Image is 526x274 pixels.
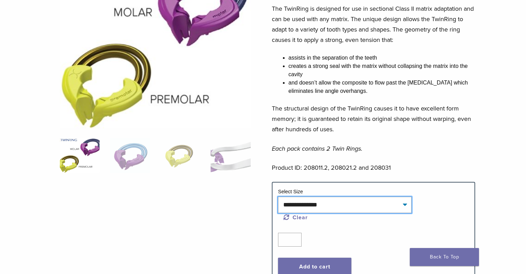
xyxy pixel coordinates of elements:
[284,214,308,221] a: Clear
[110,138,150,173] img: TwinRing - Image 2
[272,162,475,173] p: Product ID: 208011.2, 208021.2 and 208031
[410,248,479,266] a: Back To Top
[288,54,475,62] li: assists in the separation of the teeth
[288,62,475,79] li: creates a strong seal with the matrix without collapsing the matrix into the cavity
[288,79,475,95] li: and doesn’t allow the composite to flow past the [MEDICAL_DATA] which eliminates line angle overh...
[160,138,200,173] img: TwinRing - Image 3
[278,189,303,194] label: Select Size
[272,145,362,152] em: Each pack contains 2 Twin Rings.
[60,138,100,173] img: 208031-2-CBW-324x324.jpg
[272,103,475,134] p: The structural design of the TwinRing causes it to have excellent form memory; it is guaranteed t...
[211,138,250,173] img: TwinRing - Image 4
[272,3,475,45] p: The TwinRing is designed for use in sectional Class II matrix adaptation and can be used with any...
